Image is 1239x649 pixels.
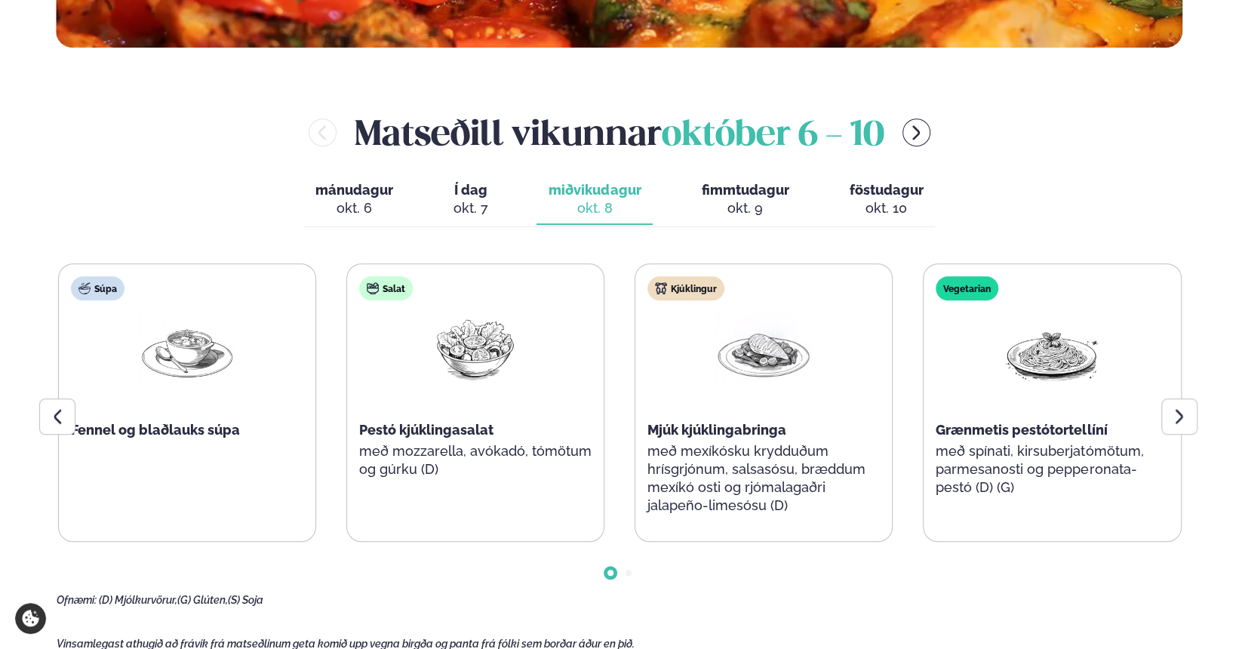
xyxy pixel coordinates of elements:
a: Cookie settings [15,603,46,634]
h2: Matseðill vikunnar [355,108,884,157]
div: okt. 9 [701,199,789,217]
div: Súpa [71,276,125,300]
button: menu-btn-right [902,118,930,146]
button: menu-btn-left [309,118,337,146]
p: með mozzarella, avókadó, tómötum og gúrku (D) [359,442,592,478]
span: föstudagur [849,182,923,198]
button: mánudagur okt. 6 [303,175,405,225]
span: Mjúk kjúklingabringa [647,422,786,438]
p: með spínati, kirsuberjatómötum, parmesanosti og pepperonata-pestó (D) (G) [936,442,1168,497]
span: Go to slide 1 [607,570,613,576]
span: (G) Glúten, [177,594,228,606]
span: Pestó kjúklingasalat [359,422,493,438]
button: föstudagur okt. 10 [837,175,935,225]
button: miðvikudagur okt. 8 [536,175,653,225]
div: okt. 10 [849,199,923,217]
span: mánudagur [315,182,393,198]
img: Salad.png [427,312,524,383]
div: Kjúklingur [647,276,724,300]
span: Ofnæmi: [57,594,97,606]
span: (S) Soja [228,594,263,606]
p: með mexíkósku krydduðum hrísgrjónum, salsasósu, bræddum mexíkó osti og rjómalagaðri jalapeño-lime... [647,442,880,515]
img: salad.svg [367,282,379,294]
div: okt. 8 [549,199,641,217]
span: október 6 - 10 [662,119,884,152]
div: Salat [359,276,413,300]
button: fimmtudagur okt. 9 [689,175,801,225]
img: Chicken-breast.png [715,312,812,383]
span: (D) Mjólkurvörur, [99,594,177,606]
span: fimmtudagur [701,182,789,198]
span: Go to slide 2 [626,570,632,576]
span: Í dag [453,181,488,199]
span: Fennel og blaðlauks súpa [71,422,240,438]
img: chicken.svg [655,282,667,294]
div: okt. 6 [315,199,393,217]
div: Vegetarian [936,276,998,300]
button: Í dag okt. 7 [441,175,500,225]
div: okt. 7 [453,199,488,217]
img: soup.svg [78,282,91,294]
span: miðvikudagur [549,182,641,198]
img: Spagetti.png [1004,312,1100,383]
img: Soup.png [139,312,235,383]
span: Grænmetis pestótortellíní [936,422,1107,438]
